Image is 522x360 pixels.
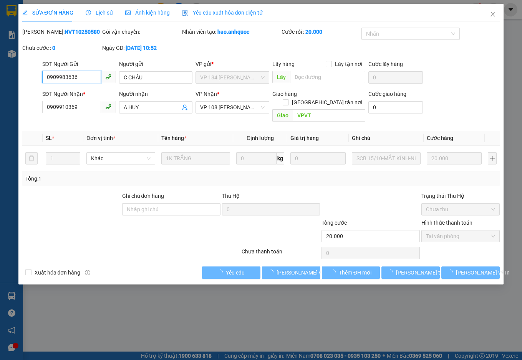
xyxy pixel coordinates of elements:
span: SỬA ĐƠN HÀNG [22,10,73,16]
span: [GEOGRAPHIC_DATA] tận nơi [289,98,365,107]
div: VP gửi [196,60,269,68]
span: Tại văn phòng [426,230,495,242]
div: Người nhận [119,90,193,98]
span: loading [447,270,456,275]
span: clock-circle [86,10,91,15]
label: Hình thức thanh toán [421,220,472,226]
span: Xuất hóa đơn hàng [31,268,84,277]
span: Tên hàng [161,135,186,141]
b: [DATE] 10:52 [126,45,157,51]
span: Giao hàng [272,91,297,97]
input: Dọc đường [290,71,365,83]
button: [PERSON_NAME] và In [441,266,500,279]
span: VP 184 Nguyễn Văn Trỗi - HCM [200,72,265,83]
span: user-add [182,104,188,110]
input: Cước lấy hàng [368,71,423,84]
div: Nhân viên tạo: [182,28,280,36]
input: Dọc đường [293,109,365,122]
span: info-circle [85,270,90,275]
input: 0 [427,152,482,164]
div: [PERSON_NAME]: [22,28,101,36]
button: [PERSON_NAME] thay đổi [381,266,440,279]
input: Ghi chú đơn hàng [122,203,220,215]
button: Close [482,4,504,25]
span: edit [22,10,28,15]
div: Trạng thái Thu Hộ [421,192,500,200]
label: Ghi chú đơn hàng [122,193,164,199]
span: Ảnh kiện hàng [125,10,170,16]
button: Yêu cầu [202,266,260,279]
span: Lấy [272,71,290,83]
span: loading [330,270,339,275]
span: [PERSON_NAME] và Giao hàng [277,268,350,277]
span: SL [46,135,52,141]
input: Cước giao hàng [368,101,423,113]
input: 0 [290,152,345,164]
button: Thêm ĐH mới [322,266,380,279]
div: Tổng: 1 [25,174,202,183]
span: [PERSON_NAME] thay đổi [396,268,457,277]
button: plus [488,152,497,164]
th: Ghi chú [349,131,424,146]
input: VD: Bàn, Ghế [161,152,230,164]
span: phone [105,104,111,110]
input: Ghi Chú [352,152,421,164]
div: Chưa thanh toán [241,247,321,261]
span: VP 108 Lê Hồng Phong - Vũng Tàu [200,102,265,113]
div: SĐT Người Gửi [42,60,116,68]
span: Lấy tận nơi [332,60,365,68]
span: Lấy hàng [272,61,295,67]
span: Yêu cầu [226,268,245,277]
b: 0 [52,45,55,51]
span: Chưa thu [426,204,495,215]
span: Giá trị hàng [290,135,319,141]
span: Thêm ĐH mới [339,268,371,277]
span: loading [217,270,226,275]
label: Cước lấy hàng [368,61,403,67]
b: 20.000 [305,29,322,35]
b: NVT10250580 [65,29,100,35]
span: picture [125,10,131,15]
div: Chưa cước : [22,44,101,52]
div: Ngày GD: [102,44,181,52]
img: icon [182,10,188,16]
span: VP Nhận [196,91,217,97]
span: [PERSON_NAME] và In [456,268,510,277]
span: Cước hàng [427,135,453,141]
button: delete [25,152,38,164]
span: phone [105,74,111,80]
div: Người gửi [119,60,193,68]
b: hao.anhquoc [217,29,249,35]
div: Cước rồi : [282,28,360,36]
span: Thu Hộ [222,193,240,199]
span: Giao [272,109,293,122]
span: Khác [91,153,151,164]
span: Yêu cầu xuất hóa đơn điện tử [182,10,263,16]
label: Cước giao hàng [368,91,406,97]
span: Lịch sử [86,10,113,16]
span: loading [268,270,277,275]
span: Tổng cước [321,220,347,226]
span: close [490,11,496,17]
span: Đơn vị tính [86,135,115,141]
div: Gói vận chuyển: [102,28,181,36]
span: kg [277,152,284,164]
button: [PERSON_NAME] và Giao hàng [262,266,320,279]
div: SĐT Người Nhận [42,90,116,98]
span: Định lượng [247,135,274,141]
span: loading [388,270,396,275]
